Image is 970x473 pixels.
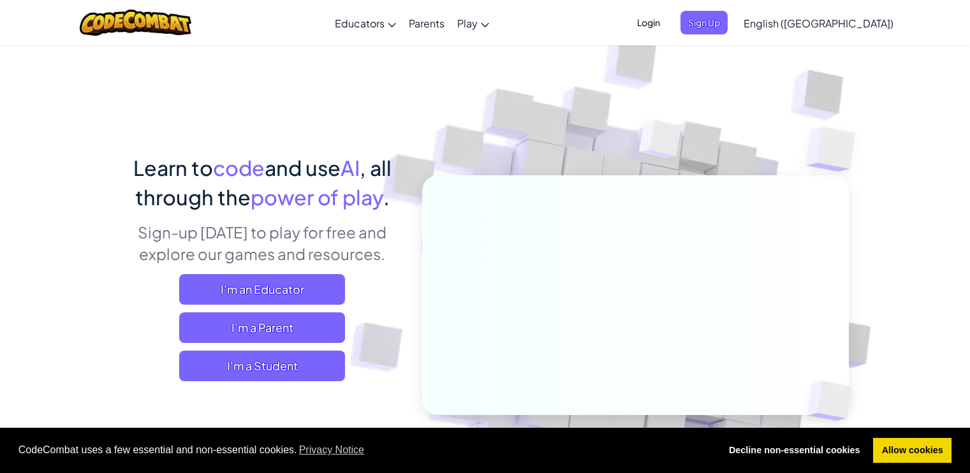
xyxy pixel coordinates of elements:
[615,95,707,190] img: Overlap cubes
[873,438,952,463] a: allow cookies
[680,11,728,34] button: Sign Up
[786,354,881,448] img: Overlap cubes
[265,155,341,180] span: and use
[18,440,710,460] span: CodeCombat uses a few essential and non-essential cookies.
[720,438,869,463] a: deny cookies
[781,96,891,203] img: Overlap cubes
[179,312,345,343] a: I'm a Parent
[80,10,191,36] img: CodeCombat logo
[179,351,345,381] button: I'm a Student
[629,11,668,34] button: Login
[383,184,390,210] span: .
[328,6,402,40] a: Educators
[737,6,900,40] a: English ([GEOGRAPHIC_DATA])
[133,155,213,180] span: Learn to
[335,17,385,30] span: Educators
[341,155,360,180] span: AI
[179,274,345,305] a: I'm an Educator
[297,440,367,460] a: learn more about cookies
[213,155,265,180] span: code
[451,6,496,40] a: Play
[402,6,451,40] a: Parents
[251,184,383,210] span: power of play
[457,17,478,30] span: Play
[744,17,893,30] span: English ([GEOGRAPHIC_DATA])
[122,221,403,265] p: Sign-up [DATE] to play for free and explore our games and resources.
